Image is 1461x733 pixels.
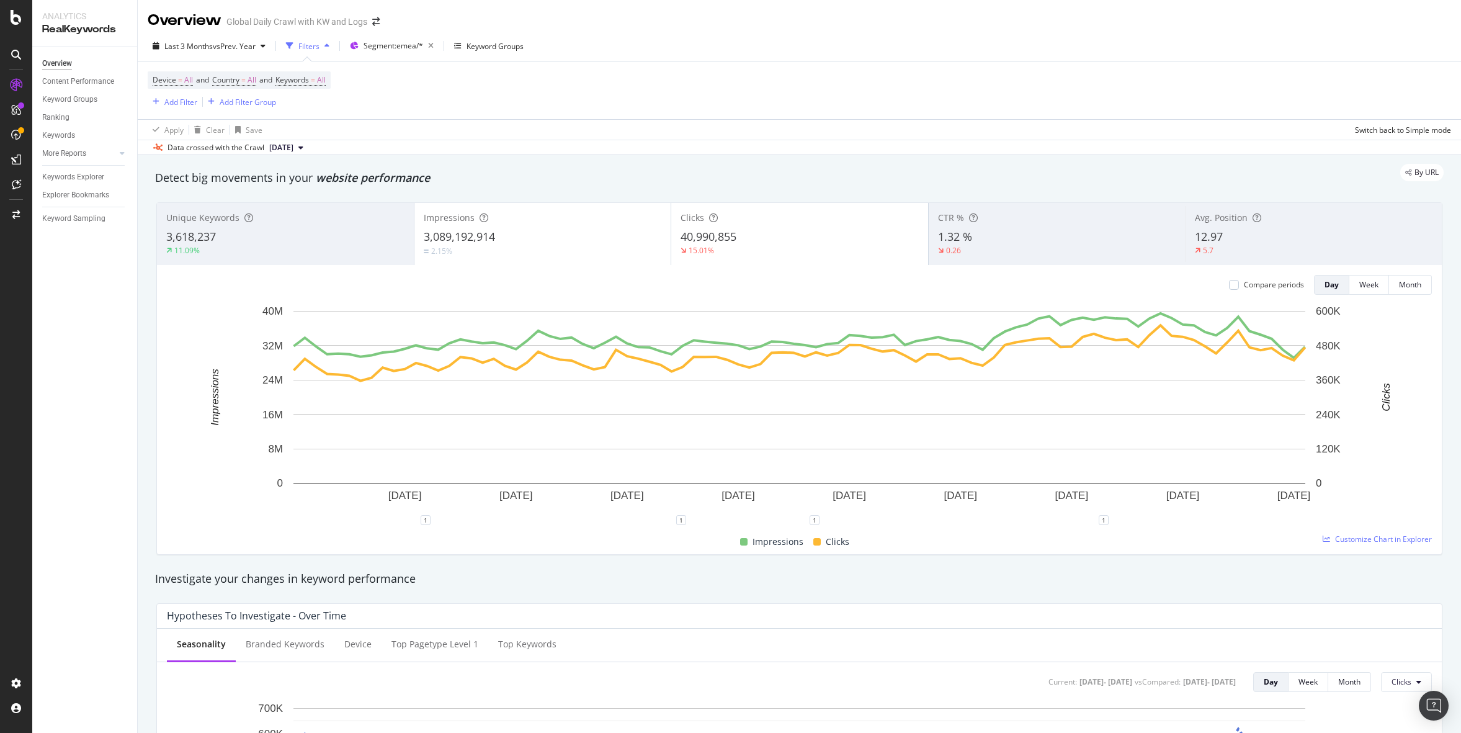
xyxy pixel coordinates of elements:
[944,490,977,501] text: [DATE]
[213,41,256,52] span: vs Prev. Year
[1314,275,1349,295] button: Day
[1328,672,1371,692] button: Month
[1389,275,1432,295] button: Month
[1419,691,1449,721] div: Open Intercom Messenger
[1195,212,1248,223] span: Avg. Position
[209,369,221,426] text: Impressions
[1289,672,1328,692] button: Week
[42,189,128,202] a: Explorer Bookmarks
[184,71,193,89] span: All
[722,490,755,501] text: [DATE]
[1203,245,1213,256] div: 5.7
[42,111,69,124] div: Ranking
[499,490,533,501] text: [DATE]
[262,340,283,352] text: 32M
[431,246,452,256] div: 2.15%
[1135,677,1181,687] div: vs Compared :
[220,97,276,107] div: Add Filter Group
[248,71,256,89] span: All
[277,477,283,489] text: 0
[42,129,128,142] a: Keywords
[281,36,334,56] button: Filters
[1264,677,1278,687] div: Day
[946,245,961,256] div: 0.26
[388,490,422,501] text: [DATE]
[42,10,127,22] div: Analytics
[1335,534,1432,544] span: Customize Chart in Explorer
[1055,490,1089,501] text: [DATE]
[1414,169,1439,176] span: By URL
[1048,677,1077,687] div: Current:
[1244,279,1304,290] div: Compare periods
[1350,120,1451,140] button: Switch back to Simple mode
[148,36,270,56] button: Last 3 MonthsvsPrev. Year
[177,638,226,650] div: Seasonality
[1183,677,1236,687] div: [DATE] - [DATE]
[1079,677,1132,687] div: [DATE] - [DATE]
[810,515,820,525] div: 1
[1400,164,1444,181] div: legacy label
[938,229,972,244] span: 1.32 %
[42,189,109,202] div: Explorer Bookmarks
[1316,374,1341,386] text: 360K
[1277,490,1311,501] text: [DATE]
[1359,279,1378,290] div: Week
[155,571,1444,587] div: Investigate your changes in keyword performance
[264,140,308,155] button: [DATE]
[168,142,264,153] div: Data crossed with the Crawl
[298,41,319,52] div: Filters
[498,638,556,650] div: Top Keywords
[230,120,262,140] button: Save
[189,120,225,140] button: Clear
[259,74,272,85] span: and
[42,212,128,225] a: Keyword Sampling
[1316,443,1341,455] text: 120K
[42,57,128,70] a: Overview
[212,74,239,85] span: Country
[424,229,495,244] span: 3,089,192,914
[268,443,283,455] text: 8M
[269,142,293,153] span: 2025 Sep. 13th
[42,22,127,37] div: RealKeywords
[1253,672,1289,692] button: Day
[681,229,736,244] span: 40,990,855
[246,125,262,135] div: Save
[42,129,75,142] div: Keywords
[166,229,216,244] span: 3,618,237
[226,16,367,28] div: Global Daily Crawl with KW and Logs
[1323,534,1432,544] a: Customize Chart in Explorer
[42,147,116,160] a: More Reports
[364,40,423,51] span: Segment: emea/*
[167,305,1432,520] svg: A chart.
[262,374,283,386] text: 24M
[148,94,197,109] button: Add Filter
[262,305,283,317] text: 40M
[1392,677,1411,687] span: Clicks
[275,74,309,85] span: Keywords
[676,515,686,525] div: 1
[424,250,429,253] img: Equal
[1381,672,1432,692] button: Clicks
[42,93,97,106] div: Keyword Groups
[1316,477,1321,489] text: 0
[449,36,529,56] button: Keyword Groups
[826,534,849,549] span: Clicks
[196,74,209,85] span: and
[1338,677,1360,687] div: Month
[42,75,114,88] div: Content Performance
[610,490,644,501] text: [DATE]
[42,212,105,225] div: Keyword Sampling
[1099,515,1109,525] div: 1
[203,94,276,109] button: Add Filter Group
[246,638,324,650] div: Branded Keywords
[148,10,221,31] div: Overview
[206,125,225,135] div: Clear
[1195,229,1223,244] span: 12.97
[164,125,184,135] div: Apply
[311,74,315,85] span: =
[1316,305,1341,317] text: 600K
[42,171,128,184] a: Keywords Explorer
[258,703,283,714] text: 700K
[424,212,475,223] span: Impressions
[1298,677,1318,687] div: Week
